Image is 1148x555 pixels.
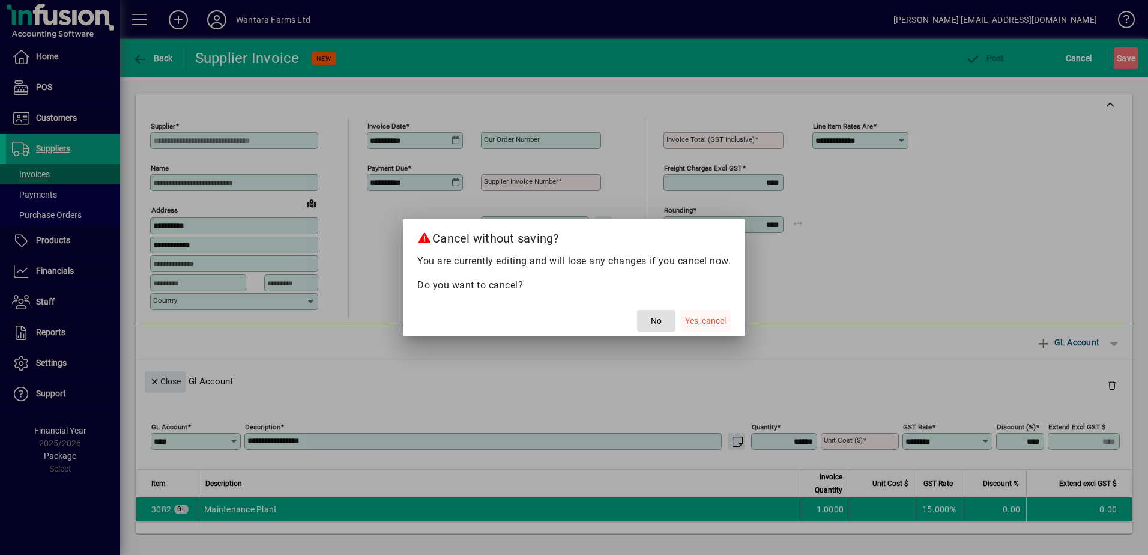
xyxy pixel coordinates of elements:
[403,219,745,253] h2: Cancel without saving?
[417,278,731,293] p: Do you want to cancel?
[417,254,731,268] p: You are currently editing and will lose any changes if you cancel now.
[651,315,662,327] span: No
[680,310,731,332] button: Yes, cancel
[685,315,726,327] span: Yes, cancel
[637,310,675,332] button: No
